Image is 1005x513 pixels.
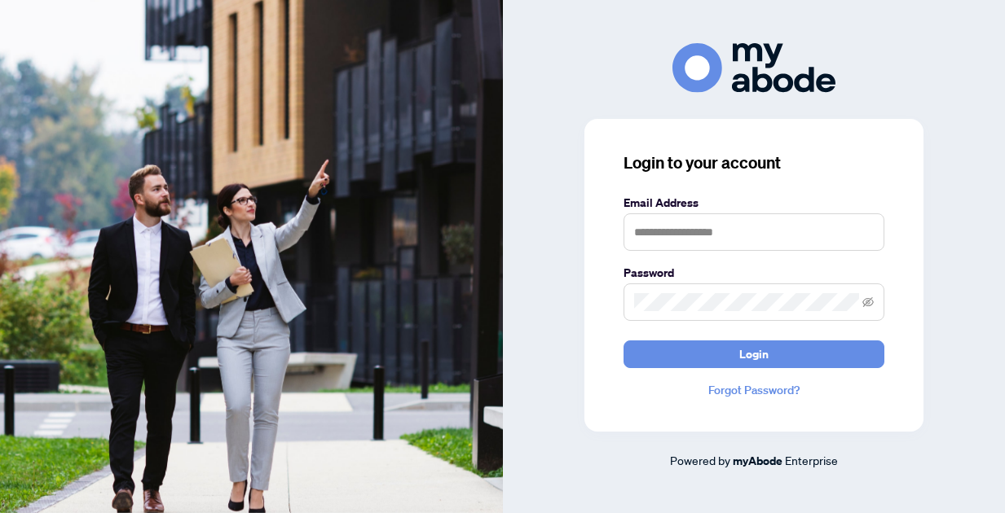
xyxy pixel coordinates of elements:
[624,264,884,282] label: Password
[672,43,835,93] img: ma-logo
[624,151,884,174] h3: Login to your account
[624,194,884,212] label: Email Address
[624,340,884,368] button: Login
[670,453,730,467] span: Powered by
[785,453,838,467] span: Enterprise
[862,296,874,308] span: eye-invisible
[733,452,782,470] a: myAbode
[624,381,884,399] a: Forgot Password?
[739,341,769,367] span: Login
